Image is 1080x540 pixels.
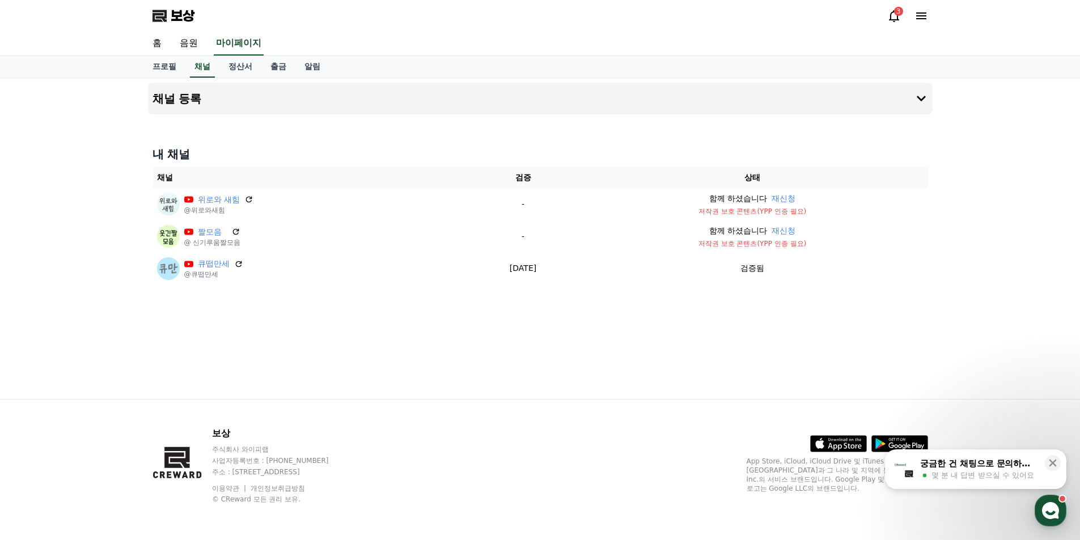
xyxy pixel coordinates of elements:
font: 함께 하셨습니다 [709,194,767,203]
a: 채널 [190,56,215,78]
font: 검증됨 [740,263,764,273]
font: App Store, iCloud, iCloud Drive 및 iTunes Store는 [GEOGRAPHIC_DATA]과 그 나라 및 지역에 등록된 Apple Inc.의 서비스... [747,457,927,492]
font: - [522,232,524,241]
button: 재신청 [772,193,795,205]
a: 홈 [143,32,171,56]
button: 채널 등록 [148,83,933,114]
img: 큐떱만세 [157,257,180,280]
a: 정산서 [219,56,261,78]
font: 저작권 보호 콘텐츠(YPP 인증 필요) [698,240,806,248]
font: 보상 [212,428,230,439]
a: 위로와 새힘 [198,194,240,206]
font: 저작권 보호 콘텐츠(YPP 인증 필요) [698,207,806,215]
a: 알림 [295,56,329,78]
a: 보상 [153,7,194,25]
font: 재신청 [772,194,795,203]
font: 출금 [270,62,286,71]
font: 프로필 [153,62,176,71]
font: 재신청 [772,226,795,235]
button: 재신청 [772,225,795,237]
font: 주소 : [STREET_ADDRESS] [212,468,300,476]
font: 채널 [157,173,173,182]
font: - [522,199,524,209]
img: 위로와 새힘 [157,193,180,215]
font: @ 신기루움짤모음 [184,239,241,246]
a: 개인정보취급방침 [251,484,305,492]
a: 3 [887,9,901,23]
a: 마이페이지 [214,32,264,56]
font: 3 [896,7,901,15]
font: 보상 [171,8,194,24]
a: 음원 [171,32,207,56]
font: 사업자등록번호 : [PHONE_NUMBER] [212,457,329,465]
font: 주식회사 와이피랩 [212,445,269,453]
font: 알림 [304,62,320,71]
font: 상태 [744,173,760,182]
a: 큐떱만세 [198,258,230,270]
font: 음원 [180,37,198,48]
font: 정산서 [228,62,252,71]
font: 검증 [515,173,531,182]
font: 함께 하셨습니다 [709,226,767,235]
a: 프로필 [143,56,185,78]
font: @위로와새힘 [184,206,225,214]
font: 짤모음 [198,227,222,236]
font: 홈 [153,37,162,48]
font: 이용약관 [212,484,239,492]
font: 채널 [194,62,210,71]
font: [DATE] [510,263,536,273]
font: 마이페이지 [216,37,261,48]
font: 큐떱만세 [198,259,230,268]
font: © CReward 모든 권리 보유. [212,495,300,503]
a: 이용약관 [212,484,248,492]
a: 출금 [261,56,295,78]
font: 채널 등록 [153,92,202,105]
img: 짤모음 [157,225,180,248]
font: 위로와 새힘 [198,195,240,204]
font: @큐떱만세 [184,270,218,278]
a: 짤모음 [198,226,227,238]
font: 내 채널 [153,147,190,161]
